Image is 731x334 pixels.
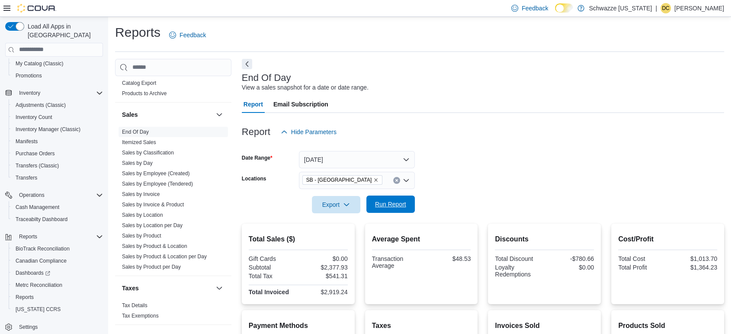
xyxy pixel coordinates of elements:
span: Reports [16,294,34,301]
div: Total Cost [618,255,666,262]
span: Reports [12,292,103,302]
span: Cash Management [12,202,103,212]
span: Tax Details [122,302,147,309]
span: Feedback [522,4,548,13]
span: End Of Day [122,128,149,135]
span: Itemized Sales [122,139,156,146]
a: My Catalog (Classic) [12,58,67,69]
span: Export [317,196,355,213]
span: BioTrack Reconciliation [16,245,70,252]
a: Traceabilty Dashboard [12,214,71,225]
button: Hide Parameters [277,123,340,141]
button: Inventory Count [9,111,106,123]
span: Load All Apps in [GEOGRAPHIC_DATA] [24,22,103,39]
button: Next [242,59,252,69]
span: Purchase Orders [16,150,55,157]
span: Inventory [16,88,103,98]
span: Email Subscription [273,96,328,113]
div: Total Profit [618,264,666,271]
div: Sales [115,127,231,276]
button: Purchase Orders [9,148,106,160]
span: Inventory Count [12,112,103,122]
span: Inventory [19,90,40,96]
div: -$780.66 [546,255,594,262]
input: Dark Mode [555,3,573,13]
button: Remove SB - Pueblo West from selection in this group [373,177,378,183]
a: Sales by Product [122,233,161,239]
button: My Catalog (Classic) [9,58,106,70]
span: SB - Pueblo West [302,175,382,185]
span: Hide Parameters [291,128,337,136]
a: Dashboards [12,268,54,278]
span: Washington CCRS [12,304,103,315]
button: Operations [16,190,48,200]
span: Promotions [16,72,42,79]
a: Inventory Manager (Classic) [12,124,84,135]
a: Promotions [12,71,45,81]
button: Manifests [9,135,106,148]
span: Operations [16,190,103,200]
div: $1,364.23 [670,264,717,271]
a: Catalog Export [122,80,156,86]
span: Manifests [12,136,103,147]
span: SB - [GEOGRAPHIC_DATA] [306,176,372,184]
h3: End Of Day [242,73,291,83]
a: Dashboards [9,267,106,279]
label: Date Range [242,154,273,161]
div: Transaction Average [372,255,420,269]
a: Sales by Product per Day [122,264,181,270]
span: Inventory Manager (Classic) [16,126,80,133]
a: Sales by Invoice [122,191,160,197]
span: Sales by Product & Location [122,243,187,250]
button: BioTrack Reconciliation [9,243,106,255]
span: Settings [19,324,38,331]
h3: Report [242,127,270,137]
strong: Total Invoiced [249,289,289,295]
a: Transfers (Classic) [12,161,62,171]
div: $541.31 [300,273,347,279]
h1: Reports [115,24,160,41]
span: Sales by Location [122,212,163,218]
div: View a sales snapshot for a date or date range. [242,83,369,92]
h2: Invoices Sold [495,321,594,331]
a: Reports [12,292,37,302]
button: Adjustments (Classic) [9,99,106,111]
a: Sales by Location per Day [122,222,183,228]
div: $2,377.93 [300,264,347,271]
button: [US_STATE] CCRS [9,303,106,315]
span: Sales by Product per Day [122,263,181,270]
span: Sales by Invoice [122,191,160,198]
span: My Catalog (Classic) [12,58,103,69]
button: Promotions [9,70,106,82]
span: Metrc Reconciliation [12,280,103,290]
p: | [655,3,657,13]
span: Promotions [12,71,103,81]
span: Run Report [375,200,406,209]
button: Export [312,196,360,213]
a: BioTrack Reconciliation [12,244,73,254]
img: Cova [17,4,56,13]
span: Feedback [180,31,206,39]
span: Operations [19,192,45,199]
button: Reports [9,291,106,303]
h3: Sales [122,110,138,119]
button: Open list of options [403,177,410,184]
span: Adjustments (Classic) [12,100,103,110]
span: Inventory Count [16,114,52,121]
button: Run Report [366,196,415,213]
button: Inventory [16,88,44,98]
a: Feedback [166,26,209,44]
a: Manifests [12,136,41,147]
a: End Of Day [122,129,149,135]
span: Dashboards [16,270,50,276]
span: Adjustments (Classic) [16,102,66,109]
h2: Products Sold [618,321,717,331]
span: Sales by Day [122,160,153,167]
button: Reports [16,231,41,242]
a: Sales by Employee (Tendered) [122,181,193,187]
span: Tax Exemptions [122,312,159,319]
a: Tax Exemptions [122,313,159,319]
button: Sales [122,110,212,119]
div: $48.53 [423,255,471,262]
